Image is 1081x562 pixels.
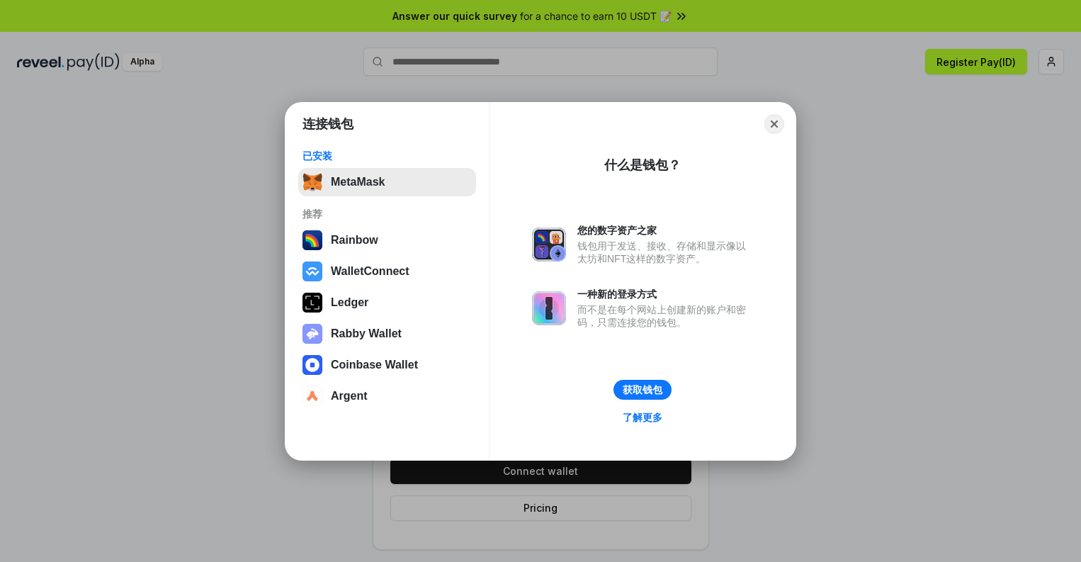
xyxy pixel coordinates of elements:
button: WalletConnect [298,257,476,286]
a: 了解更多 [614,408,671,427]
img: svg+xml,%3Csvg%20xmlns%3D%22http%3A%2F%2Fwww.w3.org%2F2000%2Fsvg%22%20fill%3D%22none%22%20viewBox... [532,227,566,262]
button: Close [764,114,784,134]
div: 已安装 [302,150,472,162]
div: 了解更多 [623,411,662,424]
div: 推荐 [302,208,472,220]
div: 什么是钱包？ [604,157,681,174]
div: 获取钱包 [623,383,662,396]
button: Ledger [298,288,476,317]
div: 一种新的登录方式 [577,288,753,300]
img: svg+xml,%3Csvg%20fill%3D%22none%22%20height%3D%2233%22%20viewBox%3D%220%200%2035%2033%22%20width%... [302,172,322,192]
div: MetaMask [331,176,385,189]
img: svg+xml,%3Csvg%20width%3D%22120%22%20height%3D%22120%22%20viewBox%3D%220%200%20120%20120%22%20fil... [302,230,322,250]
img: svg+xml,%3Csvg%20width%3D%2228%22%20height%3D%2228%22%20viewBox%3D%220%200%2028%2028%22%20fill%3D... [302,386,322,406]
div: Rainbow [331,234,378,247]
button: MetaMask [298,168,476,196]
img: svg+xml,%3Csvg%20width%3D%2228%22%20height%3D%2228%22%20viewBox%3D%220%200%2028%2028%22%20fill%3D... [302,355,322,375]
img: svg+xml,%3Csvg%20width%3D%2228%22%20height%3D%2228%22%20viewBox%3D%220%200%2028%2028%22%20fill%3D... [302,262,322,281]
img: svg+xml,%3Csvg%20xmlns%3D%22http%3A%2F%2Fwww.w3.org%2F2000%2Fsvg%22%20width%3D%2228%22%20height%3... [302,293,322,313]
button: Coinbase Wallet [298,351,476,379]
div: Argent [331,390,368,403]
div: Ledger [331,296,368,309]
button: Rainbow [298,226,476,254]
div: Coinbase Wallet [331,359,418,371]
h1: 连接钱包 [302,116,353,133]
div: 钱包用于发送、接收、存储和显示像以太坊和NFT这样的数字资产。 [577,240,753,265]
button: Rabby Wallet [298,320,476,348]
div: 而不是在每个网站上创建新的账户和密码，只需连接您的钱包。 [577,303,753,329]
div: Rabby Wallet [331,327,402,340]
button: 获取钱包 [613,380,672,400]
img: svg+xml,%3Csvg%20xmlns%3D%22http%3A%2F%2Fwww.w3.org%2F2000%2Fsvg%22%20fill%3D%22none%22%20viewBox... [532,291,566,325]
img: svg+xml,%3Csvg%20xmlns%3D%22http%3A%2F%2Fwww.w3.org%2F2000%2Fsvg%22%20fill%3D%22none%22%20viewBox... [302,324,322,344]
div: 您的数字资产之家 [577,224,753,237]
button: Argent [298,382,476,410]
div: WalletConnect [331,265,409,278]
